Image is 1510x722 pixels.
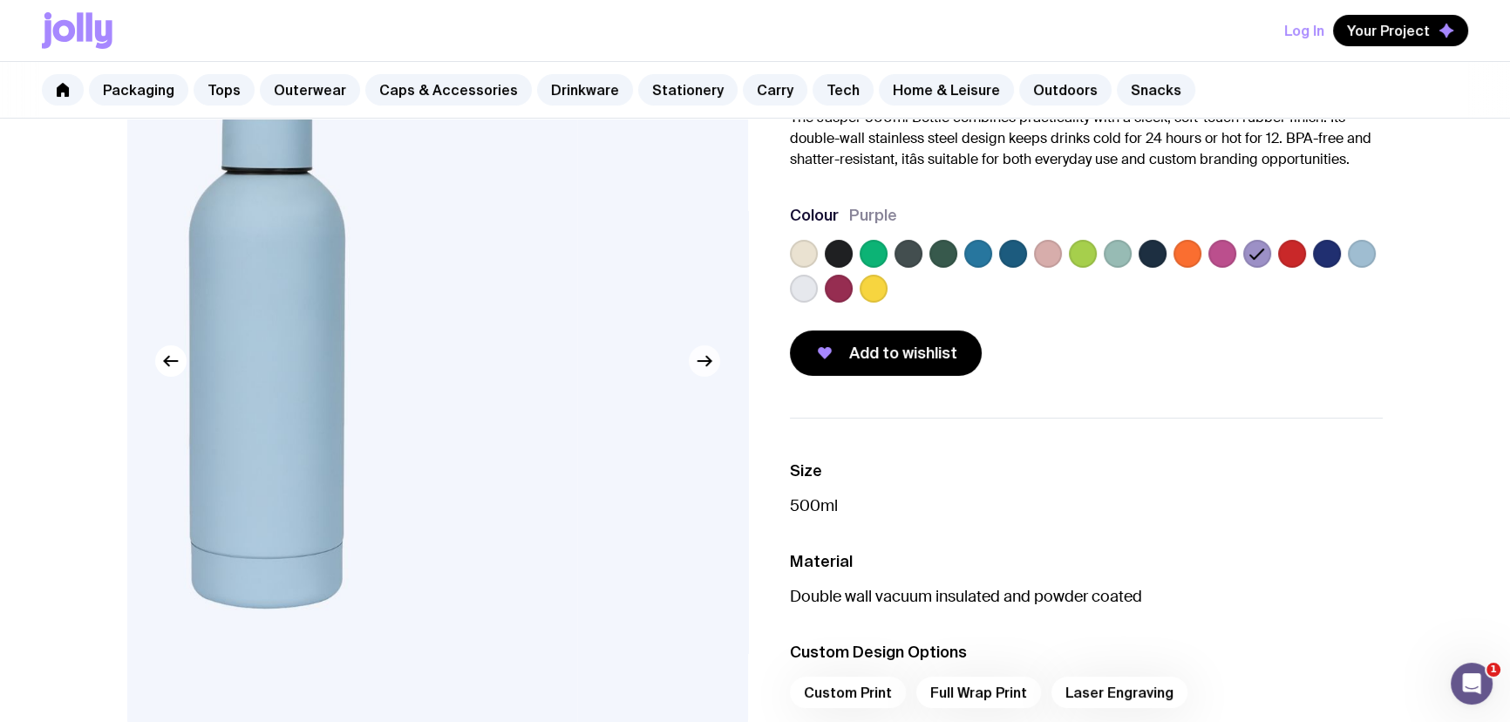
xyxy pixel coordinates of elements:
[849,205,897,226] span: Purple
[194,74,255,106] a: Tops
[537,74,633,106] a: Drinkware
[790,205,839,226] h3: Colour
[1284,15,1324,46] button: Log In
[790,460,1383,481] h3: Size
[260,74,360,106] a: Outerwear
[790,642,1383,663] h3: Custom Design Options
[790,330,982,376] button: Add to wishlist
[638,74,738,106] a: Stationery
[1019,74,1112,106] a: Outdoors
[790,495,1383,516] p: 500ml
[1451,663,1493,705] iframe: Intercom live chat
[365,74,532,106] a: Caps & Accessories
[790,107,1383,170] p: The Jasper 500ml Bottle combines practicality with a sleek, soft-touch rubber finish. Its double-...
[743,74,807,106] a: Carry
[849,343,957,364] span: Add to wishlist
[790,586,1383,607] p: Double wall vacuum insulated and powder coated
[813,74,874,106] a: Tech
[879,74,1014,106] a: Home & Leisure
[1347,22,1430,39] span: Your Project
[790,551,1383,572] h3: Material
[89,74,188,106] a: Packaging
[1117,74,1195,106] a: Snacks
[1333,15,1468,46] button: Your Project
[1486,663,1500,677] span: 1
